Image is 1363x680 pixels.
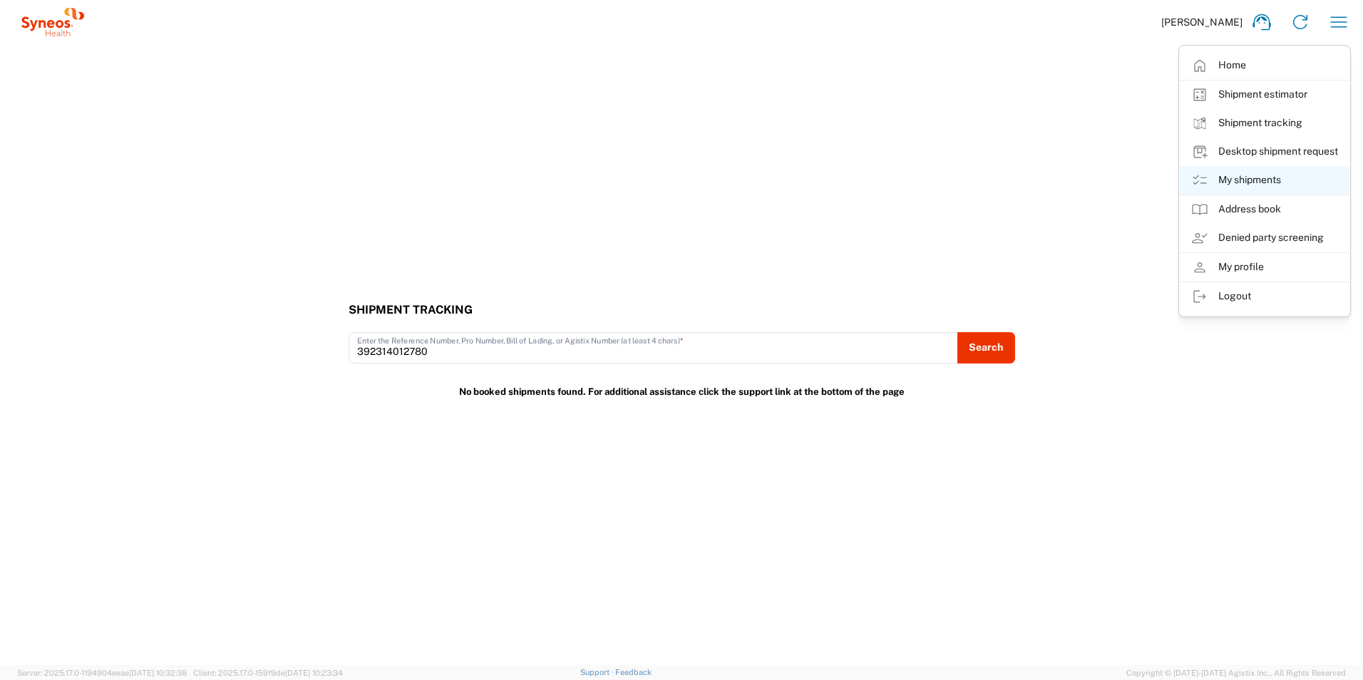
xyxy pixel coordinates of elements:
[17,669,187,677] span: Server: 2025.17.0-1194904eeae
[1180,166,1349,195] a: My shipments
[1180,195,1349,224] a: Address book
[1180,282,1349,311] a: Logout
[129,669,187,677] span: [DATE] 10:32:38
[615,668,652,676] a: Feedback
[1126,666,1346,679] span: Copyright © [DATE]-[DATE] Agistix Inc., All Rights Reserved
[1180,51,1349,80] a: Home
[1180,224,1349,252] a: Denied party screening
[1180,138,1349,166] a: Desktop shipment request
[1180,109,1349,138] a: Shipment tracking
[1180,81,1349,109] a: Shipment estimator
[285,669,343,677] span: [DATE] 10:23:34
[1180,253,1349,282] a: My profile
[341,378,1022,406] div: No booked shipments found. For additional assistance click the support link at the bottom of the ...
[1161,16,1243,29] span: [PERSON_NAME]
[349,303,1015,316] h3: Shipment Tracking
[580,668,616,676] a: Support
[957,332,1015,364] button: Search
[193,669,343,677] span: Client: 2025.17.0-159f9de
